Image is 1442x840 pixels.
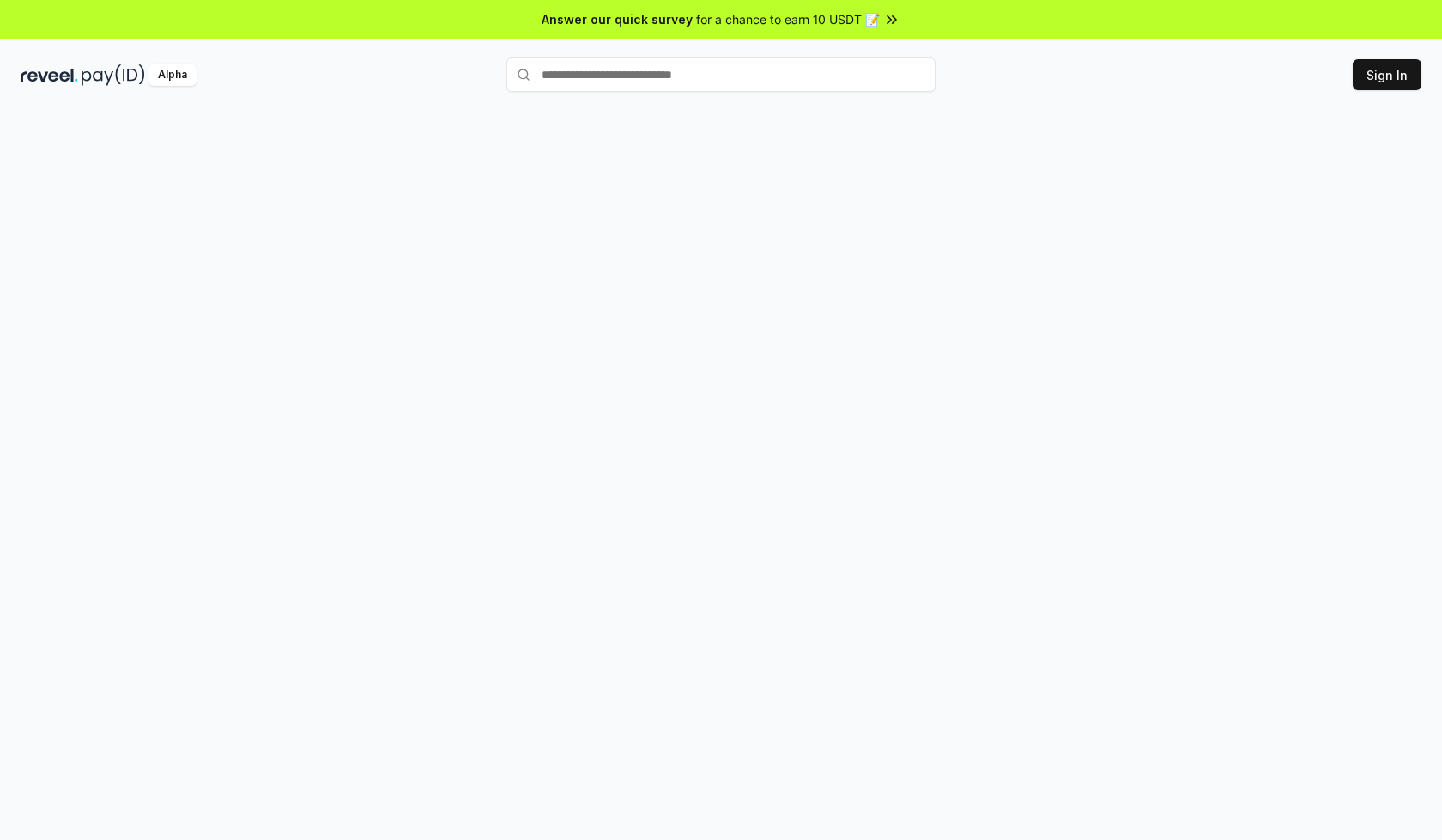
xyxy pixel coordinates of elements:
[696,10,880,28] span: for a chance to earn 10 USDT 📝
[21,64,78,86] img: reveel_dark
[82,64,145,86] img: pay_id
[148,64,197,86] div: Alpha
[542,10,693,28] span: Answer our quick survey
[1353,59,1421,90] button: Sign In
